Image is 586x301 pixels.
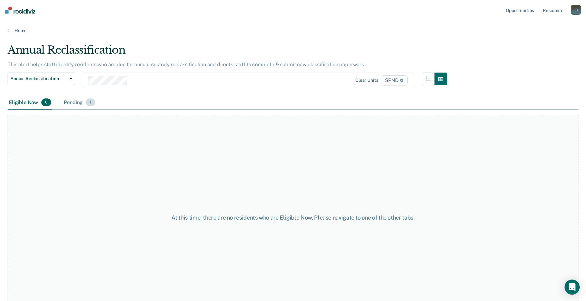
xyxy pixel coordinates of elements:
[8,73,75,85] button: Annual Reclassification
[355,78,378,83] div: Clear units
[151,214,436,221] div: At this time, there are no residents who are Eligible Now. Please navigate to one of the other tabs.
[8,44,447,62] div: Annual Reclassification
[381,75,408,86] span: SPND
[571,5,581,15] button: JB
[62,96,96,110] div: Pending1
[41,98,51,107] span: 0
[8,28,578,33] a: Home
[5,7,35,14] img: Recidiviz
[565,280,580,295] div: Open Intercom Messenger
[86,98,95,107] span: 1
[10,76,67,81] span: Annual Reclassification
[571,5,581,15] div: J B
[8,62,365,68] p: This alert helps staff identify residents who are due for annual custody reclassification and dir...
[8,96,52,110] div: Eligible Now0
